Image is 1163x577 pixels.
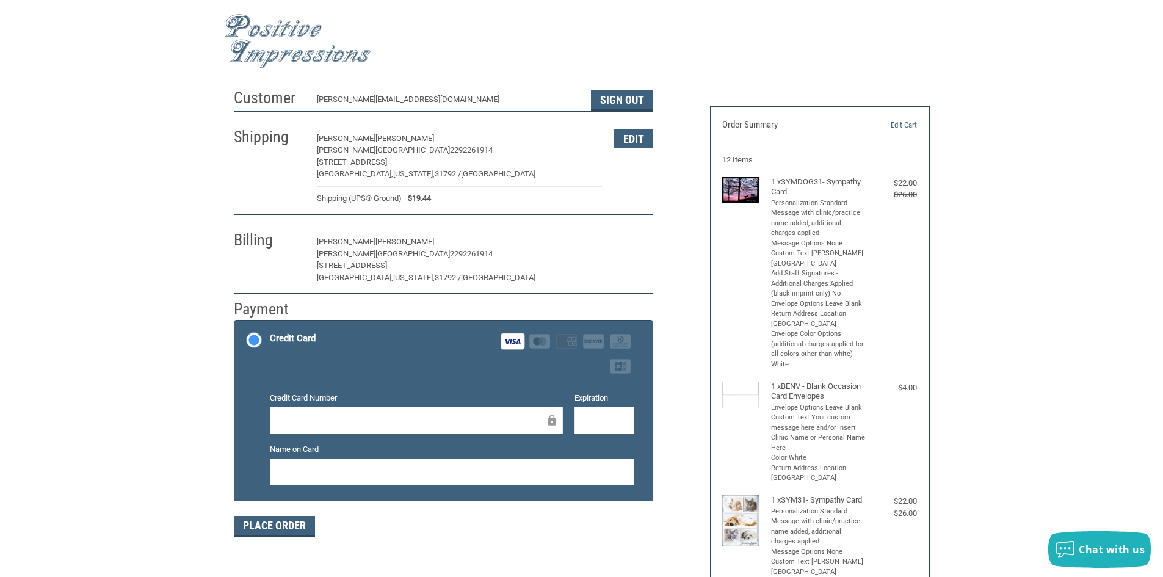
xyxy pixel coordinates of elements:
[234,299,305,319] h2: Payment
[435,273,461,282] span: 31792 /
[270,328,316,349] div: Credit Card
[574,392,634,404] label: Expiration
[771,495,866,505] h4: 1 x SYM31- Sympathy Card
[317,93,579,111] div: [PERSON_NAME][EMAIL_ADDRESS][DOMAIN_NAME]
[435,169,461,178] span: 31792 /
[375,237,434,246] span: [PERSON_NAME]
[771,299,866,310] li: Envelope Options Leave Blank
[771,557,866,577] li: Custom Text [PERSON_NAME][GEOGRAPHIC_DATA]
[393,169,435,178] span: [US_STATE],
[722,119,855,131] h3: Order Summary
[771,269,866,299] li: Add Staff Signatures - Additional Charges Applied (black imprint only) No
[234,127,305,147] h2: Shipping
[868,495,917,507] div: $22.00
[771,177,866,197] h4: 1 x SYMDOG31- Sympathy Card
[234,230,305,250] h2: Billing
[450,249,493,258] span: 2292261914
[771,507,866,547] li: Personalization Standard Message with clinic/practice name added, additional charges applied
[771,329,866,369] li: Envelope Color Options (additional charges applied for all colors other than white) White
[771,403,866,413] li: Envelope Options Leave Blank
[375,134,434,143] span: [PERSON_NAME]
[614,233,653,252] button: Edit
[317,192,402,205] span: Shipping (UPS® Ground)
[234,516,315,537] button: Place Order
[1079,543,1145,556] span: Chat with us
[868,507,917,520] div: $26.00
[771,453,866,463] li: Color White
[591,90,653,111] button: Sign Out
[771,463,866,484] li: Return Address Location [GEOGRAPHIC_DATA]
[771,239,866,249] li: Message Options None
[234,88,305,108] h2: Customer
[461,273,535,282] span: [GEOGRAPHIC_DATA]
[1048,531,1151,568] button: Chat with us
[771,382,866,402] h4: 1 x BENV - Blank Occasion Card Envelopes
[461,169,535,178] span: [GEOGRAPHIC_DATA]
[450,145,493,154] span: 2292261914
[317,169,393,178] span: [GEOGRAPHIC_DATA],
[868,382,917,394] div: $4.00
[270,443,634,455] label: Name on Card
[393,273,435,282] span: [US_STATE],
[317,261,387,270] span: [STREET_ADDRESS]
[614,129,653,148] button: Edit
[317,134,375,143] span: [PERSON_NAME]
[771,198,866,239] li: Personalization Standard Message with clinic/practice name added, additional charges applied
[868,177,917,189] div: $22.00
[317,273,393,282] span: [GEOGRAPHIC_DATA],
[317,158,387,167] span: [STREET_ADDRESS]
[855,119,917,131] a: Edit Cart
[771,413,866,453] li: Custom Text Your custom message here and/or Insert Clinic Name or Personal Name Here
[270,392,563,404] label: Credit Card Number
[771,249,866,269] li: Custom Text [PERSON_NAME][GEOGRAPHIC_DATA]
[317,145,450,154] span: [PERSON_NAME][GEOGRAPHIC_DATA]
[771,547,866,557] li: Message Options None
[868,189,917,201] div: $26.00
[317,237,375,246] span: [PERSON_NAME]
[402,192,431,205] span: $19.44
[722,155,917,165] h3: 12 Items
[317,249,450,258] span: [PERSON_NAME][GEOGRAPHIC_DATA]
[225,14,371,68] img: Positive Impressions
[771,309,866,329] li: Return Address Location [GEOGRAPHIC_DATA]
